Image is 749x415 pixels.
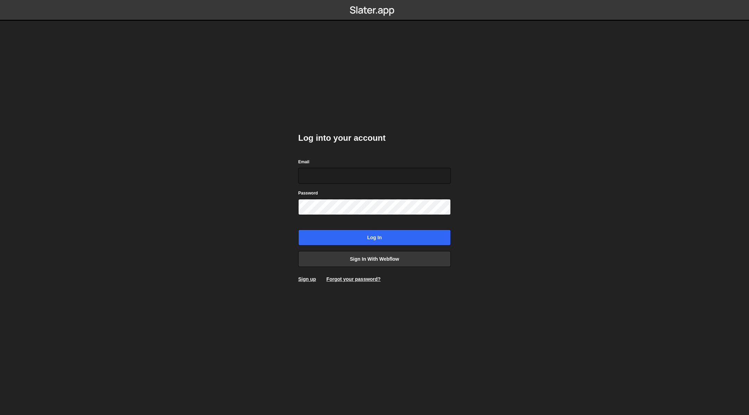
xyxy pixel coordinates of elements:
label: Email [298,158,309,165]
h2: Log into your account [298,132,451,144]
a: Sign in with Webflow [298,251,451,267]
label: Password [298,190,318,197]
a: Sign up [298,276,316,282]
input: Log in [298,230,451,245]
a: Forgot your password? [326,276,380,282]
